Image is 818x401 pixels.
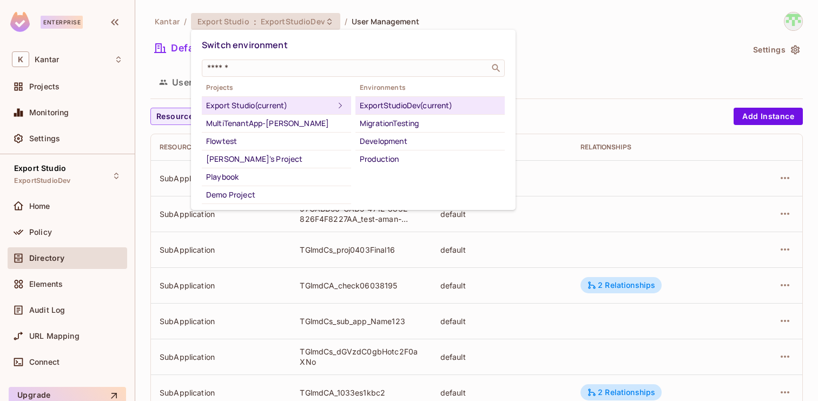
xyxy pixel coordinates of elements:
div: [PERSON_NAME]'s Project [206,153,347,166]
div: MultiTenantApp-[PERSON_NAME] [206,117,347,130]
div: Playbook [206,170,347,183]
div: Development [360,135,500,148]
span: Environments [355,83,505,92]
div: Export Studio (current) [206,99,334,112]
div: Demo Project [206,188,347,201]
div: ExportStudioDev (current) [360,99,500,112]
div: Flowtest [206,135,347,148]
div: Production [360,153,500,166]
span: Projects [202,83,351,92]
span: Switch environment [202,39,288,51]
div: MigrationTesting [360,117,500,130]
